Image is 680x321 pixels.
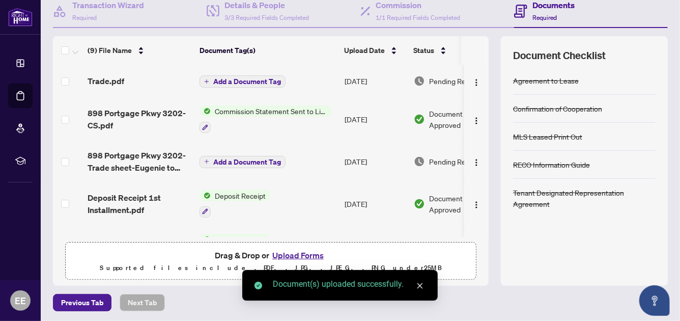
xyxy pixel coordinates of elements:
span: 1/1 Required Fields Completed [376,14,460,21]
span: 898 Portgage Pkwy 3202-Trade sheet-Eugenie to review.pdf [88,149,191,174]
button: Logo [468,111,485,127]
span: Document Approved [429,193,492,215]
img: logo [8,8,33,26]
div: MLS Leased Print Out [513,131,582,142]
span: Pending Review [429,75,480,87]
td: [DATE] [341,182,410,226]
button: Add a Document Tag [200,75,286,88]
img: Logo [472,78,480,87]
button: Logo [468,196,485,212]
td: [DATE] [341,226,410,270]
a: Close [414,280,426,291]
td: [DATE] [341,141,410,182]
span: Deposit Receipt 1st Installment.pdf [88,192,191,216]
button: Status IconDeposit Receipt [200,190,270,218]
div: RECO Information Guide [513,159,590,170]
th: Status [409,36,496,65]
div: Agreement to Lease [513,75,579,86]
img: Document Status [414,198,425,209]
span: 898 Portgage Pkwy 3202-CS.pdf [88,107,191,131]
span: Add a Document Tag [213,78,281,85]
button: Logo [468,153,485,170]
span: Upload Date [344,45,385,56]
span: Commission Statement Sent to Listing Brokerage [211,105,331,117]
span: Required [532,14,557,21]
span: Document Checklist [513,48,606,63]
span: close [416,282,423,289]
button: Status IconDeposit Receipt [200,234,284,261]
button: Previous Tab [53,294,111,311]
img: Status Icon [200,234,211,245]
button: Next Tab [120,294,165,311]
button: Status IconCommission Statement Sent to Listing Brokerage [200,105,331,133]
span: Trade.pdf [88,75,124,87]
img: Document Status [414,114,425,125]
span: check-circle [254,282,262,289]
img: Document Status [414,156,425,167]
span: EE [15,293,26,308]
span: Required [72,14,97,21]
img: Logo [472,158,480,167]
span: Deposit Receipt [211,234,270,245]
span: 3/3 Required Fields Completed [224,14,309,21]
button: Upload Forms [269,249,327,262]
button: Add a Document Tag [200,155,286,168]
div: Confirmation of Cooperation [513,103,602,114]
span: Drag & Drop orUpload FormsSupported files include .PDF, .JPG, .JPEG, .PNG under25MB [66,243,476,280]
span: Document Approved [429,236,492,258]
div: Tenant Designated Representation Agreement [513,187,656,209]
span: Previous Tab [61,295,103,311]
span: plus [204,79,209,84]
img: Status Icon [200,190,211,201]
span: (9) File Name [88,45,132,56]
img: Logo [472,117,480,125]
th: (9) File Name [83,36,195,65]
td: [DATE] [341,65,410,97]
span: Deposit Receipt 2nd Installment.pdf [88,235,191,259]
span: Deposit Receipt [211,190,270,201]
img: Status Icon [200,105,211,117]
button: Logo [468,73,485,89]
img: Document Status [414,75,425,87]
th: Document Tag(s) [195,36,340,65]
th: Upload Date [340,36,409,65]
span: Pending Review [429,156,480,167]
div: Document(s) uploaded successfully. [273,278,426,290]
p: Supported files include .PDF, .JPG, .JPEG, .PNG under 25 MB [72,262,470,274]
td: [DATE] [341,97,410,141]
span: Add a Document Tag [213,158,281,166]
button: Add a Document Tag [200,156,286,168]
button: Open asap [639,285,670,316]
span: plus [204,159,209,164]
span: Status [413,45,434,56]
span: Document Approved [429,108,492,130]
img: Logo [472,201,480,209]
span: Drag & Drop or [215,249,327,262]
